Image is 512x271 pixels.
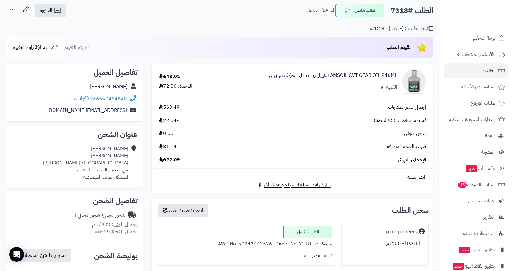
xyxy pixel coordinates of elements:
[75,212,125,219] div: شحن مجاني
[159,117,179,124] span: -22.54
[458,182,467,188] span: 15
[12,44,48,51] span: مشاركة رابط التقييم
[444,96,508,111] a: طلبات الإرجاع
[402,69,426,94] img: 1708512668-Screenshot_2024-02-21_135005-removebg-preview-90x90.png
[386,228,417,235] div: partspioneers
[345,238,425,249] div: [DATE] - 2:06 م
[159,73,180,80] div: 648.01
[444,128,508,143] a: العملاء
[40,145,128,180] div: [PERSON_NAME] [PERSON_NAME] [GEOGRAPHIC_DATA][PERSON_NAME] ، حي النخيل المذنب ، القصيم المملكة ال...
[159,104,180,111] span: 563.49
[444,31,508,45] a: لوحة التحكم
[465,164,495,173] span: وآتس آب
[47,107,127,114] a: [EMAIL_ADDRESS][DOMAIN_NAME]
[159,143,177,150] span: 81.14
[457,229,495,238] span: التطبيقات والخدمات
[110,228,138,235] strong: إجمالي القطع:
[25,252,66,259] span: نسخ رابط تتبع الشحنة
[386,44,411,51] span: تقييم الطلب
[470,17,506,29] img: logo-2.png
[391,4,433,17] h2: الطلب #7318
[12,44,58,51] a: مشاركة رابط التقييم
[335,4,384,17] button: الطلب مكتمل
[35,4,66,17] a: الفاتورة
[461,83,496,91] span: المراجعات والأسئلة
[159,130,174,137] span: 0.00
[458,180,496,189] span: السلات المتروكة
[12,249,71,262] button: نسخ رابط تتبع الشحنة
[95,228,138,235] small: 9 قطعة
[444,194,508,208] a: أدوات التسويق
[90,83,127,90] a: [PERSON_NAME]
[444,112,508,127] a: إشعارات التحويلات البنكية
[444,210,508,225] a: التقارير
[444,63,508,78] a: الطلبات
[40,7,52,14] span: الفاتورة
[444,161,508,176] a: وآتس آبجديد
[404,130,426,137] span: شحن مجاني
[159,156,180,163] span: 622.09
[374,117,426,124] span: قسيمة التخفيض(Saudi95)
[380,84,397,91] div: الكمية: 9
[158,204,208,217] button: أضف تحديث جديد
[449,115,496,124] span: إشعارات التحويلات البنكية
[71,95,89,102] a: واتساب
[444,145,508,159] a: المدونة
[154,174,431,181] div: رابط السلة
[473,34,496,42] span: لوحة التحكم
[468,197,495,205] span: أدوات التسويق
[483,213,495,222] span: التقارير
[452,262,495,270] span: تطبيق نقاط البيع
[444,177,508,192] a: السلات المتروكة15
[11,69,138,76] h2: تفاصيل العميل
[92,221,138,228] small: 9.00 كجم
[161,238,332,250] div: ملاحظات : AWB No. 50242443576 - Order No. 7318
[370,25,433,32] div: تاريخ الطلب : [DATE] - 1:18 م
[75,211,103,219] span: ( شحن مجاني )
[481,148,495,156] span: المدونة
[462,50,496,59] span: الأقسام والمنتجات
[398,156,426,163] span: الإجمالي النهائي
[9,247,24,262] div: Open Intercom Messenger
[388,104,426,111] span: إجمالي سعر المنتجات
[11,131,138,138] h2: عنوان الشحن
[444,242,508,257] a: تطبيق المتجرجديد
[159,83,192,90] div: الوحدة: 72.00
[459,247,470,253] span: جديد
[94,252,138,260] h2: بوليصة الشحن
[466,165,477,172] span: جديد
[64,44,89,51] span: لم يتم التقييم
[392,207,429,214] h3: سجل الطلب
[444,226,508,241] a: التطبيقات والخدمات
[112,221,138,228] strong: إجمالي الوزن:
[264,181,331,188] span: شارك رابط السلة نفسها مع عميل آخر
[90,95,127,102] a: 966557464840
[306,7,334,14] small: [DATE] - 2:06 م
[387,143,426,150] span: ضريبة القيمة المضافة
[444,80,508,94] a: المراجعات والأسئلة
[269,72,397,79] a: AMSOIL CVT GEAR OIL 946ML أمزويل زيت ناقل الحركة سي في تي
[161,250,332,262] div: تنبيه العميل : لا
[483,132,495,140] span: العملاء
[453,263,464,270] span: جديد
[471,99,496,108] span: طلبات الإرجاع
[482,66,496,75] span: الطلبات
[255,181,331,188] a: شارك رابط السلة نفسها مع عميل آخر
[11,197,138,205] h2: تفاصيل الشحن
[458,245,495,254] span: تطبيق المتجر
[283,226,332,238] div: الطلب مكتمل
